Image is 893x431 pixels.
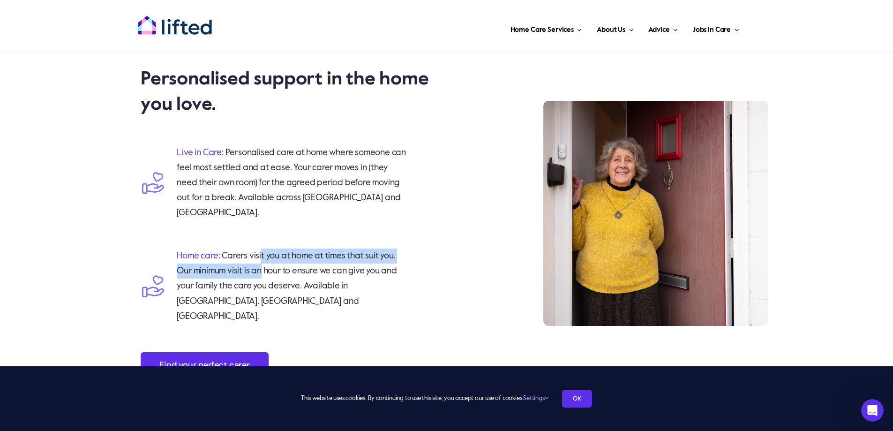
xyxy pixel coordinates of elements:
[648,23,669,38] span: Advice
[523,395,548,401] a: Settings
[693,23,731,38] span: Jobs in Care
[510,23,574,38] span: Home Care Services
[597,23,625,38] span: About Us
[562,390,592,408] a: OK
[690,14,742,42] a: Jobs in Care
[182,148,222,157] a: ive in Care
[177,148,406,217] span: : Personalised care at home where someone can feel most settled and at ease. Your carer moves in ...
[242,14,742,42] nav: Main Menu
[141,67,431,117] h2: Personalised support in the home you love.
[594,14,636,42] a: About Us
[137,15,212,25] a: lifted-logo
[301,391,548,406] span: This website uses cookies. By continuing to use this site, you accept our use of cookies.
[159,360,250,370] span: Find your perfect carer
[141,352,269,378] a: Find your perfect carer
[645,14,680,42] a: Advice
[543,101,768,326] img: Open ended care
[141,171,165,196] img: pay
[177,251,218,260] a: Home care
[508,14,585,42] a: Home Care Services
[177,148,182,157] a: L
[141,274,165,299] img: pay
[177,251,397,320] span: : Carers visit you at home at times that suit you. Our minimum visit is an hour to ensure we can ...
[861,399,884,422] iframe: Intercom live chat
